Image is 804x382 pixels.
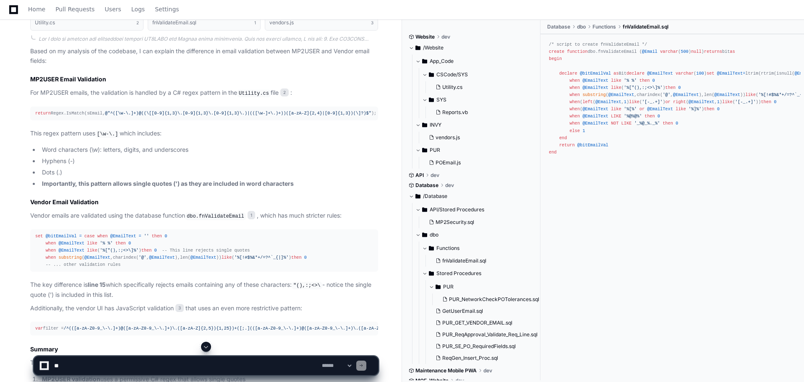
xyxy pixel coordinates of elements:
span: null [691,49,702,54]
span: like [611,107,621,112]
span: -- This line rejects single quotes [162,248,250,253]
p: Additionally, the vendor UI has JavaScript validation that uses an even more restrictive pattern: [30,304,378,313]
span: @bitEmailVal [580,71,611,76]
button: fnValidateEmail.sql1 [148,15,261,31]
span: INVY [430,122,441,128]
span: 0 [128,241,131,246]
p: The key difference is which specifically rejects emails containing any of these characters: - not... [30,280,378,299]
span: when [46,241,56,246]
span: vendors.js [436,134,460,141]
span: right [673,99,686,104]
span: @EmailText [647,71,673,76]
p: This regex pattern uses which includes: [30,129,378,139]
div: dbo.fnValidateEmail ( ( ) ) bit Bit ( ) ltrim(rtrim(isnull( , ))) ( ) ( ,charindex( , ),len( )) (... [549,41,796,156]
span: then [665,85,676,90]
button: MP2Security.sql [425,216,536,228]
span: @EmailText [582,114,608,119]
span: 0 [304,255,307,260]
button: PUR_SE_PO_RequiredFields.sql [432,340,539,352]
span: API [415,172,424,179]
span: 0 [653,78,655,83]
span: @EmailText [58,241,84,246]
span: /* script to create fnValidateEmail */ [549,42,647,47]
li: Dots (.) [39,168,378,177]
span: like [222,255,232,260]
span: 1 [582,128,585,133]
svg: Directory [415,43,420,53]
span: 1 [717,99,720,104]
span: @EmailText [717,71,743,76]
div: ( ) ( ,charindex( , ),len( )) ( ) [35,233,373,269]
span: begin [549,56,562,61]
span: 1 [254,19,256,26]
strong: Importantly, this pattern allows single quotes (') as they are included in word characters [42,180,294,187]
h1: vendors.js [269,20,294,25]
button: Utility.cs [432,81,529,93]
span: dbo [577,23,586,30]
span: @EmailText [595,99,621,104]
span: when [569,114,580,119]
strong: line 15 [88,281,106,288]
span: left [582,99,593,104]
span: SYS [436,96,446,103]
button: PUR_NetworkCheckPOTolerances.sql [439,294,539,305]
h2: Vendor Email Validation [30,198,378,206]
span: then [663,121,673,126]
span: then [704,107,715,112]
span: Database [547,23,570,30]
span: like [87,248,97,253]
span: then [640,78,650,83]
span: create [549,49,564,54]
code: "(),:;<>\ [292,282,322,289]
span: when [569,78,580,83]
span: '[-_.+]' [642,99,663,104]
span: @"^([\w-\.]+)@((\[[0-9]{1,3}\.[0-9]{1,3}\.[0-9]{1,3}\.)|(([\w-]+\.)+))([a-zA-Z]{2,4}|[0-9]{1,3})(... [105,111,371,116]
button: API/Stored Procedures [415,203,541,216]
span: 0 [678,85,681,90]
button: PUR [429,280,544,294]
span: declare [626,71,645,76]
span: PUR_GET_VENDOR_EMAIL.sql [442,320,512,326]
span: 0 [774,99,776,104]
span: dev [445,182,454,189]
span: end [549,150,556,155]
span: set [35,234,43,239]
button: INVY [415,118,534,132]
button: vendors.js3 [265,15,378,31]
button: vendors.js [425,132,529,143]
span: else [569,128,580,133]
span: MP2Security.sql [436,219,474,226]
button: PUR_GET_VENDOR_EMAIL.sql [432,317,539,329]
span: '%[%' [624,107,637,112]
span: substring [58,255,81,260]
span: or [640,107,645,112]
span: Pull Requests [55,7,94,12]
span: like [611,85,621,90]
span: then [115,241,126,246]
span: Stored Procedures [436,270,481,277]
span: 0 [717,107,720,112]
span: '% %' [624,78,637,83]
span: varchar [660,49,678,54]
span: 2 [136,19,139,26]
span: @EmailText [58,248,84,253]
svg: Directory [422,120,427,130]
svg: Directory [429,70,434,80]
span: 500 [681,49,688,54]
span: then [141,248,152,253]
button: Functions [422,242,544,255]
span: '%@%@%' [624,114,642,119]
button: Reports.vb [432,107,529,118]
span: GetUserEmail.sql [442,308,483,314]
span: Reports.vb [442,109,468,116]
h2: MP2USER Email Validation [30,75,378,83]
svg: Directory [422,56,427,66]
svg: Directory [415,191,420,201]
div: filter = ; [35,325,373,332]
span: @EmailText [608,92,634,97]
span: @bitEmailVal [577,143,608,148]
span: varchar [676,71,694,76]
p: Vendor emails are validated using the database function , which has much stricter rules: [30,211,378,221]
span: as [613,71,619,76]
span: when [46,255,56,260]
